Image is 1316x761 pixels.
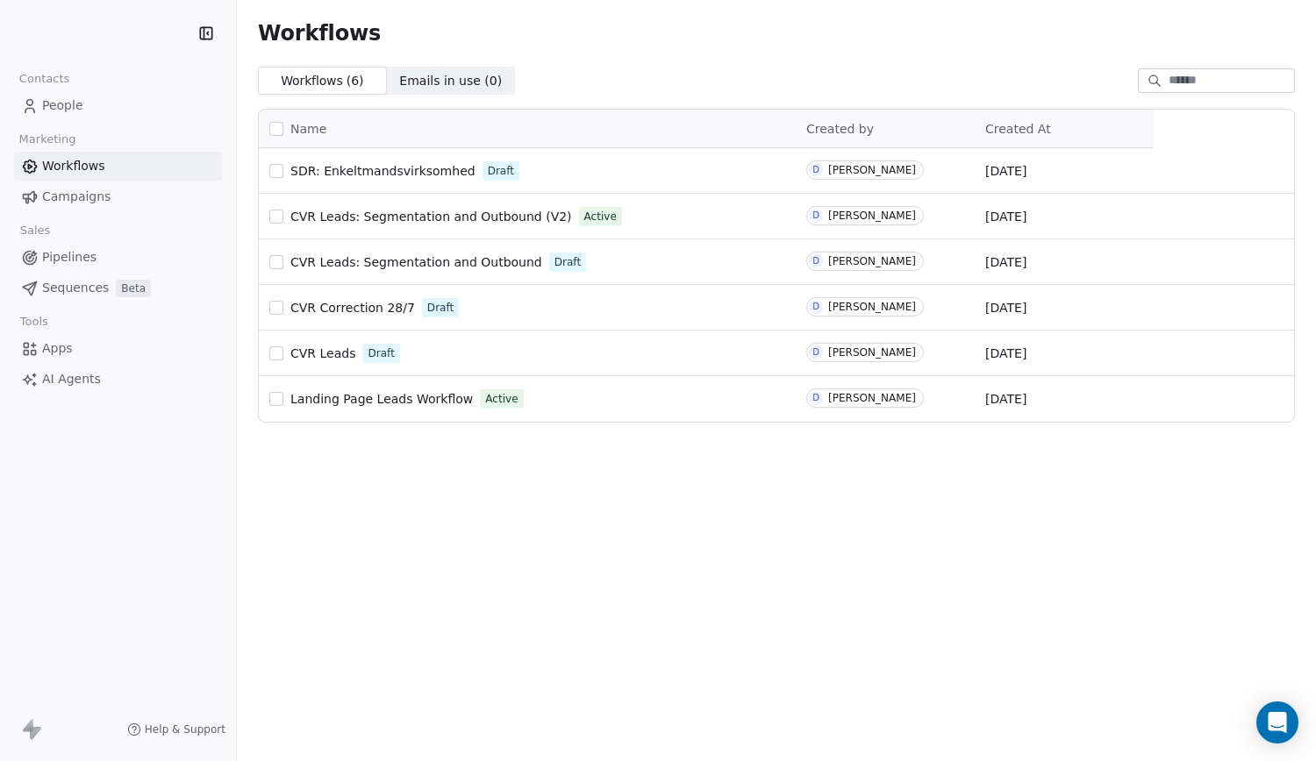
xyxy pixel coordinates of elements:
span: CVR Correction 28/7 [290,301,415,315]
div: D [812,345,819,359]
span: AI Agents [42,370,101,388]
span: Draft [368,345,394,361]
span: Draft [554,254,581,270]
div: [PERSON_NAME] [828,255,916,267]
a: Workflows [14,152,222,181]
div: [PERSON_NAME] [828,392,916,404]
a: CVR Leads: Segmentation and Outbound [290,253,542,271]
span: Help & Support [145,722,225,736]
a: Apps [14,334,222,363]
span: CVR Leads: Segmentation and Outbound [290,255,542,269]
div: D [812,391,819,405]
a: CVR Leads: Segmentation and Outbound (V2) [290,208,572,225]
a: Campaigns [14,182,222,211]
span: Name [290,120,326,139]
div: D [812,254,819,268]
span: Landing Page Leads Workflow [290,392,473,406]
a: Landing Page Leads Workflow [290,390,473,408]
span: SDR: Enkeltmandsvirksomhed [290,164,476,178]
span: [DATE] [985,208,1026,225]
span: CVR Leads: Segmentation and Outbound (V2) [290,210,572,224]
span: Sequences [42,279,109,297]
span: Created by [806,122,874,136]
a: SequencesBeta [14,274,222,302]
a: AI Agents [14,365,222,394]
span: [DATE] [985,299,1026,316]
span: Created At [985,122,1051,136]
span: [DATE] [985,345,1026,362]
span: Beta [116,280,151,297]
span: Active [485,391,518,407]
span: Pipelines [42,248,97,267]
span: Workflows [42,157,105,175]
div: D [812,163,819,177]
a: CVR Leads [290,345,355,362]
span: Contacts [11,66,77,92]
div: D [812,300,819,314]
span: [DATE] [985,390,1026,408]
span: Draft [488,163,514,179]
a: Pipelines [14,243,222,272]
span: People [42,96,83,115]
div: [PERSON_NAME] [828,164,916,176]
a: Help & Support [127,722,225,736]
span: Workflows [258,21,381,46]
div: [PERSON_NAME] [828,301,916,313]
span: [DATE] [985,162,1026,180]
span: Draft [427,300,454,316]
span: Apps [42,339,73,358]
div: D [812,209,819,223]
span: CVR Leads [290,346,355,360]
span: [DATE] [985,253,1026,271]
a: SDR: Enkeltmandsvirksomhed [290,162,476,180]
span: Tools [12,309,55,335]
a: CVR Correction 28/7 [290,299,415,316]
div: [PERSON_NAME] [828,210,916,222]
span: Sales [12,217,58,244]
span: Campaigns [42,188,111,206]
div: Open Intercom Messenger [1256,701,1298,743]
span: Marketing [11,126,83,153]
div: [PERSON_NAME] [828,346,916,359]
span: Active [584,209,617,224]
a: People [14,91,222,120]
span: Emails in use ( 0 ) [399,72,502,90]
